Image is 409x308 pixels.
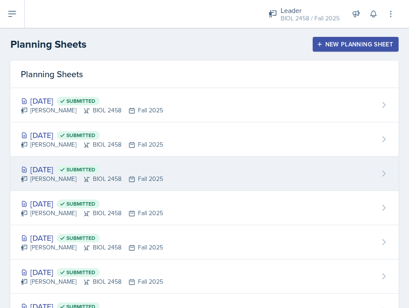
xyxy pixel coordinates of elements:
a: [DATE] Submitted [PERSON_NAME]BIOL 2458Fall 2025 [10,259,399,294]
span: Submitted [66,166,95,173]
div: BIOL 2458 / Fall 2025 [281,14,340,23]
span: Submitted [66,200,95,207]
div: [DATE] [21,95,163,107]
span: Submitted [66,235,95,242]
a: [DATE] Submitted [PERSON_NAME]BIOL 2458Fall 2025 [10,157,399,191]
div: New Planning Sheet [318,41,393,48]
button: New Planning Sheet [313,37,399,52]
span: Submitted [66,132,95,139]
div: [PERSON_NAME] BIOL 2458 Fall 2025 [21,209,163,218]
h2: Planning Sheets [10,36,86,52]
div: [PERSON_NAME] BIOL 2458 Fall 2025 [21,243,163,252]
a: [DATE] Submitted [PERSON_NAME]BIOL 2458Fall 2025 [10,88,399,122]
div: [DATE] [21,232,163,244]
div: Planning Sheets [10,61,399,88]
div: [PERSON_NAME] BIOL 2458 Fall 2025 [21,106,163,115]
div: [PERSON_NAME] BIOL 2458 Fall 2025 [21,140,163,149]
a: [DATE] Submitted [PERSON_NAME]BIOL 2458Fall 2025 [10,191,399,225]
a: [DATE] Submitted [PERSON_NAME]BIOL 2458Fall 2025 [10,225,399,259]
div: [PERSON_NAME] BIOL 2458 Fall 2025 [21,174,163,183]
div: Leader [281,5,340,16]
div: [DATE] [21,198,163,210]
span: Submitted [66,269,95,276]
span: Submitted [66,98,95,105]
div: [DATE] [21,129,163,141]
div: [DATE] [21,266,163,278]
div: [DATE] [21,164,163,175]
div: [PERSON_NAME] BIOL 2458 Fall 2025 [21,277,163,286]
a: [DATE] Submitted [PERSON_NAME]BIOL 2458Fall 2025 [10,122,399,157]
